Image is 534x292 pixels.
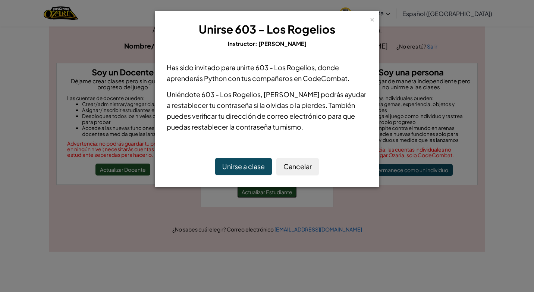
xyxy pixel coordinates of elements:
[199,22,233,36] span: Unirse
[204,74,227,83] span: Python
[264,90,320,99] span: [PERSON_NAME]
[255,63,315,72] span: 603 - Los Rogelios
[370,15,375,22] div: ×
[167,90,201,99] span: Uniéndote
[258,40,307,47] span: [PERSON_NAME]
[261,90,264,99] span: ,
[276,158,319,175] button: Cancelar
[235,22,335,36] span: 603 - Los Rogelios
[201,90,261,99] span: 603 - Los Rogelios
[215,158,272,175] button: Unirse a clase
[227,74,349,83] span: con tus compañeros en CodeCombat.
[228,40,258,47] span: Instructor:
[167,63,255,72] span: Has sido invitado para unirte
